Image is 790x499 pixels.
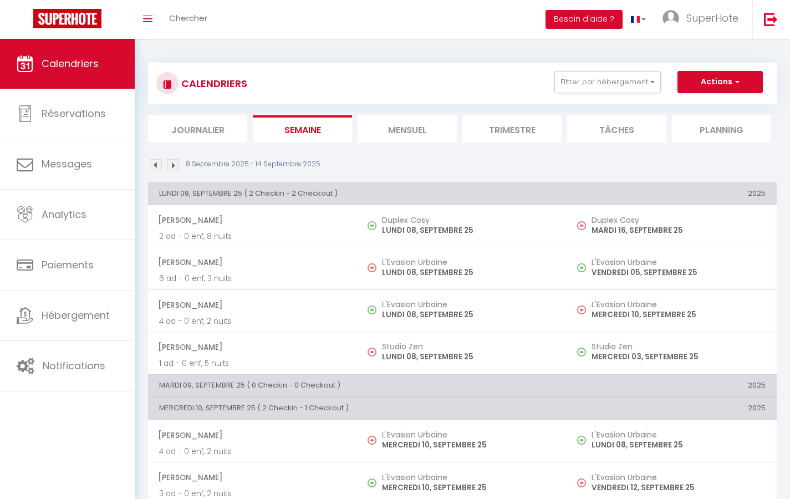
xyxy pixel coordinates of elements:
h5: L'Evasion Urbaine [382,430,556,439]
p: 4 ad - 0 enf, 2 nuits [159,446,346,457]
img: NO IMAGE [577,436,586,445]
p: LUNDI 08, SEPTEMBRE 25 [382,267,556,278]
li: Tâches [567,115,666,142]
span: Messages [42,157,92,171]
p: MERCREDI 10, SEPTEMBRE 25 [382,482,556,493]
p: LUNDI 08, SEPTEMBRE 25 [382,309,556,320]
button: Filtrer par hébergement [554,71,661,93]
h5: L'Evasion Urbaine [592,300,766,309]
img: NO IMAGE [577,263,586,272]
li: Planning [672,115,771,142]
p: VENDREDI 12, SEPTEMBRE 25 [592,482,766,493]
img: NO IMAGE [368,436,376,445]
img: NO IMAGE [577,305,586,314]
span: [PERSON_NAME] [158,294,346,315]
img: NO IMAGE [368,263,376,272]
p: VENDREDI 05, SEPTEMBRE 25 [592,267,766,278]
p: 1 ad - 0 enf, 5 nuits [159,358,346,369]
h5: L'Evasion Urbaine [382,258,556,267]
p: MERCREDI 10, SEPTEMBRE 25 [592,309,766,320]
img: NO IMAGE [577,478,586,487]
li: Mensuel [358,115,457,142]
p: 6 ad - 0 enf, 3 nuits [159,273,346,284]
p: MERCREDI 10, SEPTEMBRE 25 [382,439,556,451]
h5: Duplex Cosy [382,216,556,225]
span: [PERSON_NAME] [158,252,346,273]
img: NO IMAGE [577,348,586,357]
p: LUNDI 08, SEPTEMBRE 25 [382,225,556,236]
p: LUNDI 08, SEPTEMBRE 25 [592,439,766,451]
span: Hébergement [42,308,110,322]
span: [PERSON_NAME] [158,467,346,488]
h5: L'Evasion Urbaine [382,473,556,482]
h5: L'Evasion Urbaine [382,300,556,309]
img: ... [662,10,679,27]
img: NO IMAGE [368,348,376,357]
th: MERCREDI 10, SEPTEMBRE 25 ( 2 Checkin - 1 Checkout ) [148,398,567,420]
h5: L'Evasion Urbaine [592,473,766,482]
h5: Studio Zen [592,342,766,351]
span: [PERSON_NAME] [158,425,346,446]
p: MARDI 16, SEPTEMBRE 25 [592,225,766,236]
th: LUNDI 08, SEPTEMBRE 25 ( 2 Checkin - 2 Checkout ) [148,182,567,205]
li: Semaine [253,115,352,142]
h5: L'Evasion Urbaine [592,258,766,267]
span: [PERSON_NAME] [158,210,346,231]
span: Chercher [169,12,207,24]
span: SuperHote [686,11,738,25]
button: Ouvrir le widget de chat LiveChat [9,4,42,38]
span: [PERSON_NAME] [158,337,346,358]
h3: CALENDRIERS [179,71,247,96]
span: Paiements [42,258,94,272]
span: Analytics [42,207,86,221]
img: NO IMAGE [577,221,586,230]
th: MARDI 09, SEPTEMBRE 25 ( 0 Checkin - 0 Checkout ) [148,374,567,396]
button: Besoin d'aide ? [546,10,623,29]
th: 2025 [567,182,777,205]
li: Trimestre [462,115,562,142]
button: Actions [677,71,763,93]
p: 2 ad - 0 enf, 8 nuits [159,231,346,242]
span: Notifications [43,359,105,373]
img: logout [764,12,778,26]
p: MERCREDI 03, SEPTEMBRE 25 [592,351,766,363]
p: 8 Septembre 2025 - 14 Septembre 2025 [186,159,320,170]
span: Calendriers [42,57,99,70]
h5: Studio Zen [382,342,556,351]
img: Super Booking [33,9,101,28]
h5: L'Evasion Urbaine [592,430,766,439]
h5: Duplex Cosy [592,216,766,225]
li: Journalier [148,115,247,142]
th: 2025 [567,374,777,396]
p: LUNDI 08, SEPTEMBRE 25 [382,351,556,363]
p: 4 ad - 0 enf, 2 nuits [159,315,346,327]
th: 2025 [567,398,777,420]
span: Réservations [42,106,106,120]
